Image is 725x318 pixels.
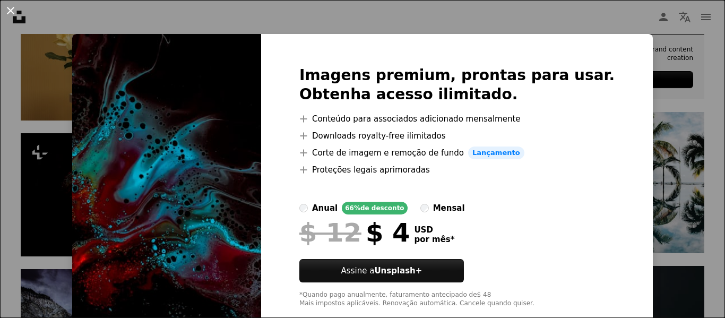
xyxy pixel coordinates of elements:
span: $ 12 [299,219,361,246]
li: Conteúdo para associados adicionado mensalmente [299,113,615,125]
div: *Quando pago anualmente, faturamento antecipado de $ 48 Mais impostos aplicáveis. Renovação autom... [299,291,615,308]
input: mensal [420,204,429,212]
div: mensal [433,202,465,214]
div: $ 4 [299,219,410,246]
span: USD [414,225,454,235]
li: Proteções legais aprimoradas [299,164,615,176]
div: anual [312,202,338,214]
span: Lançamento [468,147,524,159]
div: 66% de desconto [342,202,407,214]
li: Downloads royalty-free ilimitados [299,130,615,142]
input: anual66%de desconto [299,204,308,212]
li: Corte de imagem e remoção de fundo [299,147,615,159]
button: Assine aUnsplash+ [299,259,464,282]
strong: Unsplash+ [374,266,422,276]
h2: Imagens premium, prontas para usar. Obtenha acesso ilimitado. [299,66,615,104]
span: por mês * [414,235,454,244]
